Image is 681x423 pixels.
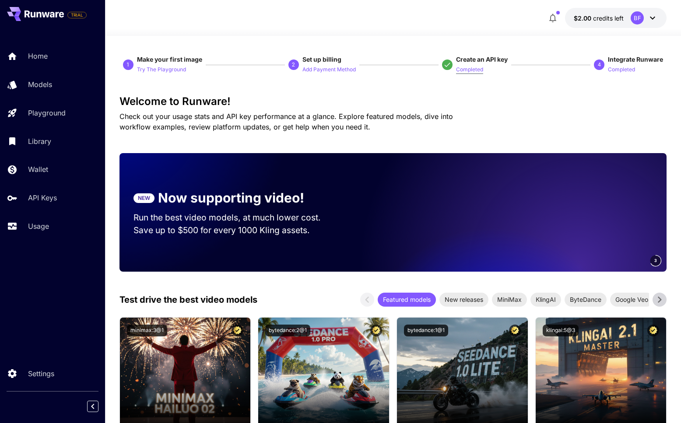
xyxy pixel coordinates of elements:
p: Now supporting video! [158,188,304,208]
span: KlingAI [530,295,561,304]
button: minimax:3@1 [127,325,167,336]
p: Playground [28,108,66,118]
p: Add Payment Method [302,66,356,74]
p: Try The Playground [137,66,186,74]
span: Set up billing [302,56,341,63]
button: Certified Model – Vetted for best performance and includes a commercial license. [370,325,382,336]
p: Home [28,51,48,61]
p: Save up to $500 for every 1000 Kling assets. [133,224,337,237]
span: Google Veo [610,295,653,304]
p: Usage [28,221,49,231]
span: $2.00 [574,14,593,22]
p: 2 [292,61,295,69]
span: Featured models [378,295,436,304]
div: Google Veo [610,293,653,307]
p: 4 [598,61,601,69]
div: BF [631,11,644,24]
span: ByteDance [565,295,607,304]
button: klingai:5@3 [543,325,579,336]
button: Collapse sidebar [87,401,98,412]
div: MiniMax [492,293,527,307]
button: bytedance:2@1 [265,325,310,336]
span: Check out your usage stats and API key performance at a glance. Explore featured models, dive int... [119,112,453,131]
button: Completed [608,64,635,74]
span: New releases [439,295,488,304]
span: credits left [593,14,624,22]
div: Featured models [378,293,436,307]
p: Test drive the best video models [119,293,257,306]
p: Completed [608,66,635,74]
span: TRIAL [68,12,86,18]
button: Add Payment Method [302,64,356,74]
span: Make your first image [137,56,202,63]
p: Completed [456,66,483,74]
h3: Welcome to Runware! [119,95,667,108]
button: Certified Model – Vetted for best performance and includes a commercial license. [232,325,243,336]
button: Certified Model – Vetted for best performance and includes a commercial license. [509,325,521,336]
p: Models [28,79,52,90]
span: MiniMax [492,295,527,304]
p: Wallet [28,164,48,175]
div: KlingAI [530,293,561,307]
p: Settings [28,368,54,379]
p: Run the best video models, at much lower cost. [133,211,337,224]
button: Certified Model – Vetted for best performance and includes a commercial license. [647,325,659,336]
div: ByteDance [565,293,607,307]
span: Create an API key [456,56,508,63]
p: NEW [138,194,150,202]
p: 1 [126,61,130,69]
p: API Keys [28,192,57,203]
div: New releases [439,293,488,307]
button: bytedance:1@1 [404,325,448,336]
button: Completed [456,64,483,74]
button: Try The Playground [137,64,186,74]
div: Collapse sidebar [94,399,105,414]
div: $2.00 [574,14,624,23]
span: Integrate Runware [608,56,663,63]
span: 3 [654,257,657,264]
span: Add your payment card to enable full platform functionality. [67,10,87,20]
p: Library [28,136,51,147]
button: $2.00BF [565,8,667,28]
